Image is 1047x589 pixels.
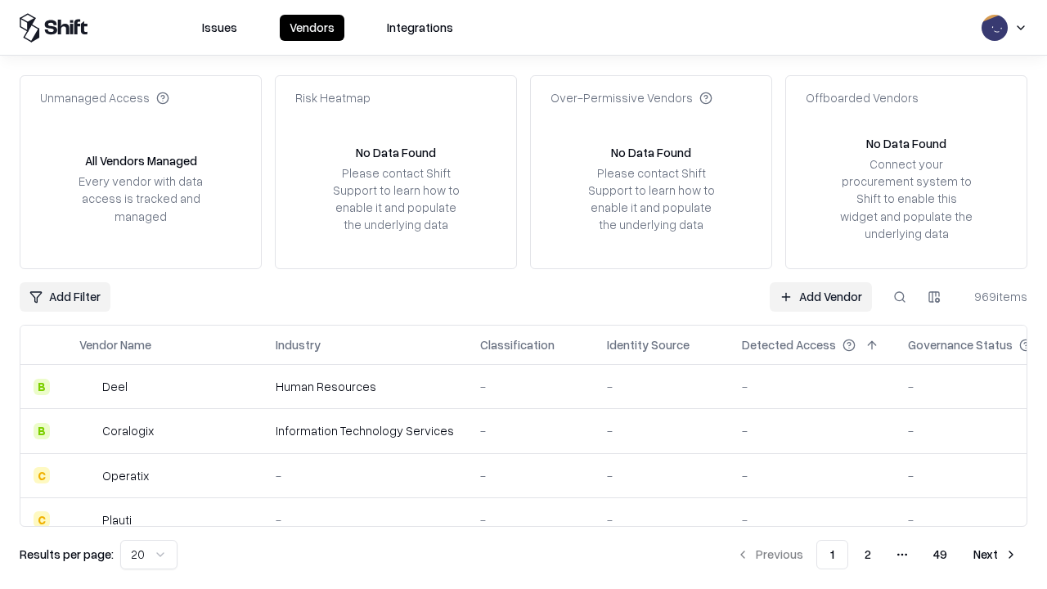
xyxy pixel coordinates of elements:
[742,511,882,528] div: -
[607,378,716,395] div: -
[866,135,946,152] div: No Data Found
[607,422,716,439] div: -
[583,164,719,234] div: Please contact Shift Support to learn how to enable it and populate the underlying data
[34,423,50,439] div: B
[276,422,454,439] div: Information Technology Services
[79,467,96,483] img: Operatix
[34,511,50,528] div: C
[34,379,50,395] div: B
[908,336,1013,353] div: Governance Status
[611,144,691,161] div: No Data Found
[73,173,209,224] div: Every vendor with data access is tracked and managed
[102,422,154,439] div: Coralogix
[328,164,464,234] div: Please contact Shift Support to learn how to enable it and populate the underlying data
[276,511,454,528] div: -
[838,155,974,242] div: Connect your procurement system to Shift to enable this widget and populate the underlying data
[102,378,128,395] div: Deel
[20,282,110,312] button: Add Filter
[192,15,247,41] button: Issues
[607,511,716,528] div: -
[806,89,919,106] div: Offboarded Vendors
[295,89,371,106] div: Risk Heatmap
[280,15,344,41] button: Vendors
[920,540,960,569] button: 49
[770,282,872,312] a: Add Vendor
[607,336,690,353] div: Identity Source
[276,467,454,484] div: -
[816,540,848,569] button: 1
[480,336,555,353] div: Classification
[79,511,96,528] img: Plauti
[377,15,463,41] button: Integrations
[102,467,149,484] div: Operatix
[742,336,836,353] div: Detected Access
[480,422,581,439] div: -
[742,467,882,484] div: -
[356,144,436,161] div: No Data Found
[276,378,454,395] div: Human Resources
[742,422,882,439] div: -
[102,511,132,528] div: Plauti
[20,546,114,563] p: Results per page:
[34,467,50,483] div: C
[550,89,712,106] div: Over-Permissive Vendors
[276,336,321,353] div: Industry
[480,467,581,484] div: -
[480,378,581,395] div: -
[742,378,882,395] div: -
[79,379,96,395] img: Deel
[962,288,1027,305] div: 969 items
[79,336,151,353] div: Vendor Name
[40,89,169,106] div: Unmanaged Access
[79,423,96,439] img: Coralogix
[85,152,197,169] div: All Vendors Managed
[726,540,1027,569] nav: pagination
[480,511,581,528] div: -
[852,540,884,569] button: 2
[964,540,1027,569] button: Next
[607,467,716,484] div: -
